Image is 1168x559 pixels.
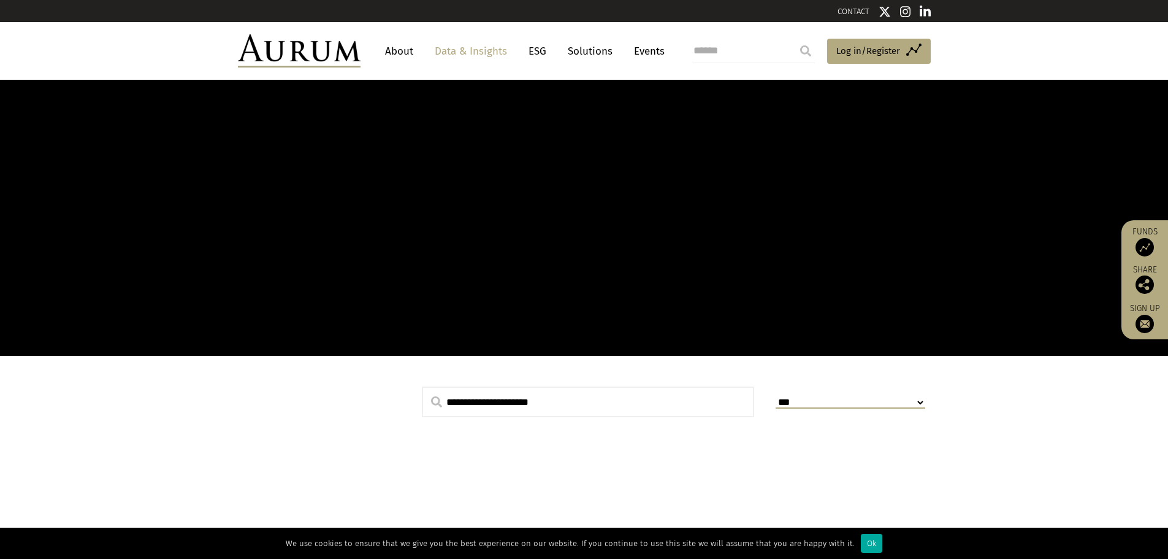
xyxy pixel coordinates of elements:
[1136,238,1154,256] img: Access Funds
[838,7,869,16] a: CONTACT
[379,40,419,63] a: About
[836,44,900,58] span: Log in/Register
[1128,266,1162,294] div: Share
[1128,226,1162,256] a: Funds
[920,6,931,18] img: Linkedin icon
[1136,315,1154,333] img: Sign up to our newsletter
[900,6,911,18] img: Instagram icon
[628,40,665,63] a: Events
[522,40,552,63] a: ESG
[879,6,891,18] img: Twitter icon
[793,39,818,63] input: Submit
[1136,276,1154,294] img: Share this post
[562,40,619,63] a: Solutions
[431,396,442,407] img: search.svg
[1128,303,1162,333] a: Sign up
[827,39,931,64] a: Log in/Register
[429,40,513,63] a: Data & Insights
[861,534,882,553] div: Ok
[238,34,361,67] img: Aurum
